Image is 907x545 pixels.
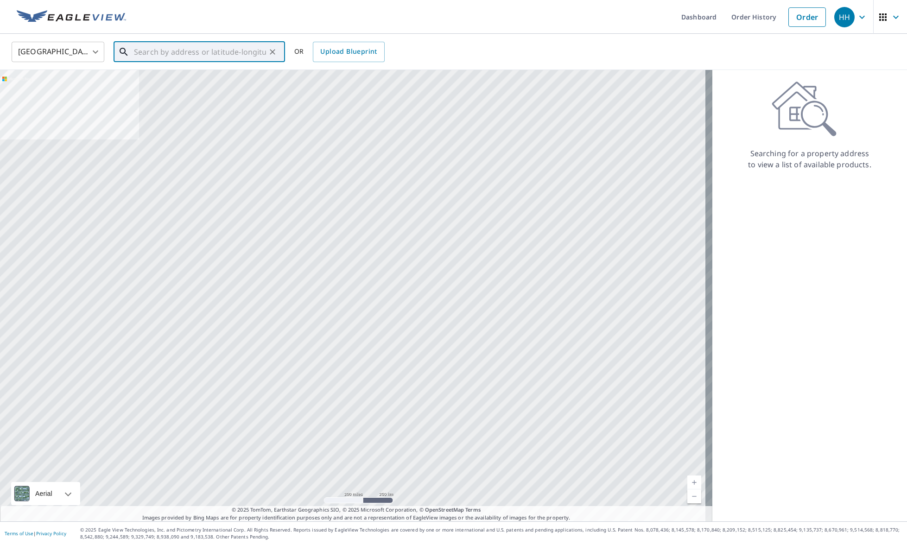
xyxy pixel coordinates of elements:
[80,526,902,540] p: © 2025 Eagle View Technologies, Inc. and Pictometry International Corp. All Rights Reserved. Repo...
[5,531,66,536] p: |
[12,39,104,65] div: [GEOGRAPHIC_DATA]
[687,489,701,503] a: Current Level 5, Zoom Out
[5,530,33,537] a: Terms of Use
[134,39,266,65] input: Search by address or latitude-longitude
[11,482,80,505] div: Aerial
[320,46,377,57] span: Upload Blueprint
[313,42,384,62] a: Upload Blueprint
[32,482,55,505] div: Aerial
[17,10,126,24] img: EV Logo
[294,42,385,62] div: OR
[788,7,826,27] a: Order
[36,530,66,537] a: Privacy Policy
[687,475,701,489] a: Current Level 5, Zoom In
[748,148,872,170] p: Searching for a property address to view a list of available products.
[266,45,279,58] button: Clear
[232,506,481,514] span: © 2025 TomTom, Earthstar Geographics SIO, © 2025 Microsoft Corporation, ©
[425,506,464,513] a: OpenStreetMap
[465,506,481,513] a: Terms
[834,7,855,27] div: HH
